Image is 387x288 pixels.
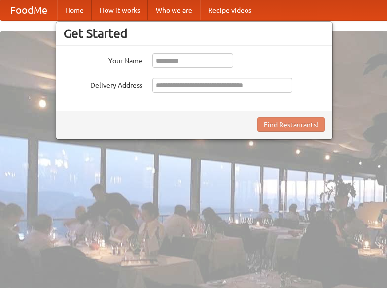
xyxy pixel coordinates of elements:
[257,117,325,132] button: Find Restaurants!
[64,53,142,65] label: Your Name
[148,0,200,20] a: Who we are
[200,0,259,20] a: Recipe videos
[92,0,148,20] a: How it works
[57,0,92,20] a: Home
[64,26,325,41] h3: Get Started
[0,0,57,20] a: FoodMe
[64,78,142,90] label: Delivery Address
